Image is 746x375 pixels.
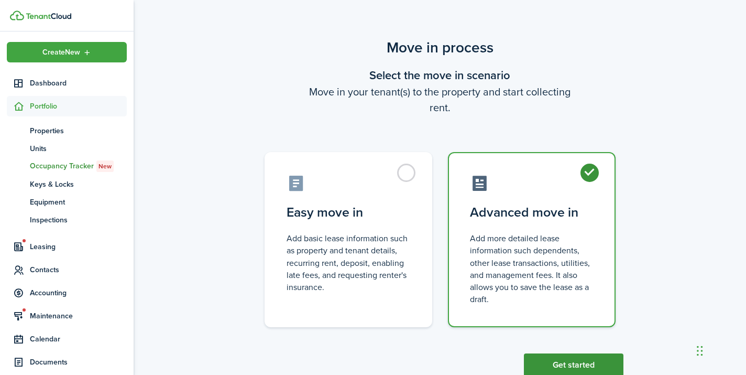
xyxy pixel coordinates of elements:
[30,215,127,226] span: Inspections
[30,143,127,154] span: Units
[30,334,127,345] span: Calendar
[98,162,112,171] span: New
[257,37,623,59] scenario-title: Move in process
[30,241,127,252] span: Leasing
[257,67,623,84] wizard-step-header-title: Select the move in scenario
[7,175,127,193] a: Keys & Locks
[694,325,746,375] iframe: Chat Widget
[30,125,127,136] span: Properties
[287,232,410,293] control-radio-card-description: Add basic lease information such as property and tenant details, recurring rent, deposit, enablin...
[30,287,127,298] span: Accounting
[7,157,127,175] a: Occupancy TrackerNew
[30,197,127,208] span: Equipment
[30,310,127,322] span: Maintenance
[30,357,127,368] span: Documents
[7,73,127,93] a: Dashboard
[7,42,127,62] button: Open menu
[7,140,127,157] a: Units
[257,84,623,115] wizard-step-header-description: Move in your tenant(s) to the property and start collecting rent.
[30,264,127,275] span: Contacts
[30,160,127,172] span: Occupancy Tracker
[30,78,127,89] span: Dashboard
[7,193,127,211] a: Equipment
[26,13,71,19] img: TenantCloud
[30,101,127,112] span: Portfolio
[7,211,127,229] a: Inspections
[42,49,80,56] span: Create New
[30,179,127,190] span: Keys & Locks
[470,203,594,222] control-radio-card-title: Advanced move in
[10,10,24,20] img: TenantCloud
[697,335,703,367] div: Drag
[287,203,410,222] control-radio-card-title: Easy move in
[470,232,594,305] control-radio-card-description: Add more detailed lease information such dependents, other lease transactions, utilities, and man...
[7,122,127,140] a: Properties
